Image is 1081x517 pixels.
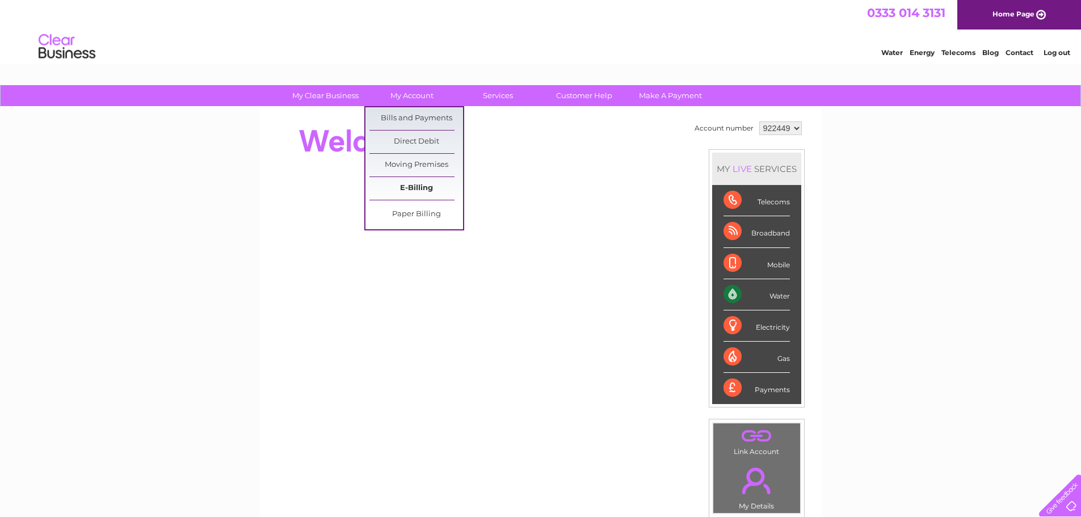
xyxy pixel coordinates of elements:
[369,107,463,130] a: Bills and Payments
[867,6,945,20] a: 0333 014 3131
[537,85,631,106] a: Customer Help
[273,6,809,55] div: Clear Business is a trading name of Verastar Limited (registered in [GEOGRAPHIC_DATA] No. 3667643...
[730,163,754,174] div: LIVE
[724,248,790,279] div: Mobile
[724,342,790,373] div: Gas
[716,426,797,446] a: .
[369,131,463,153] a: Direct Debit
[1006,48,1033,57] a: Contact
[910,48,935,57] a: Energy
[369,203,463,226] a: Paper Billing
[451,85,545,106] a: Services
[712,153,801,185] div: MY SERVICES
[692,119,756,138] td: Account number
[369,177,463,200] a: E-Billing
[713,423,801,459] td: Link Account
[881,48,903,57] a: Water
[624,85,717,106] a: Make A Payment
[279,85,372,106] a: My Clear Business
[724,310,790,342] div: Electricity
[941,48,975,57] a: Telecoms
[369,154,463,176] a: Moving Premises
[724,185,790,216] div: Telecoms
[1044,48,1070,57] a: Log out
[716,461,797,501] a: .
[724,216,790,247] div: Broadband
[38,30,96,64] img: logo.png
[724,373,790,403] div: Payments
[365,85,459,106] a: My Account
[724,279,790,310] div: Water
[713,458,801,514] td: My Details
[982,48,999,57] a: Blog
